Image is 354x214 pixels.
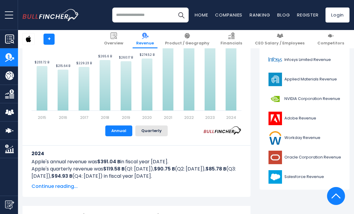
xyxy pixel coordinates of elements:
a: Login [325,8,349,23]
span: Product / Geography [165,41,209,46]
span: Competitors [317,41,344,46]
a: Oracle Corporation Revenue [264,149,345,166]
text: $274.52 B [139,53,154,57]
text: 2019 [122,115,130,120]
b: $85.78 B [205,165,226,172]
img: AAPL logo [23,33,34,45]
text: 2021 [164,115,172,120]
a: Financials [217,30,246,48]
text: $215.64 B [56,64,70,68]
button: Quarterly [135,125,168,136]
a: Ranking [250,12,270,18]
text: 2024 [226,115,236,120]
span: Continue reading... [31,183,241,190]
span: Revenue [136,41,154,46]
img: NVDA logo [268,92,283,106]
img: ORCL logo [268,151,283,164]
b: $94.93 B [51,173,72,179]
text: $229.23 B [76,61,92,65]
b: $119.58 B [103,165,124,172]
text: $265.6 B [98,54,112,59]
a: Salesforce Revenue [264,169,345,185]
button: Annual [105,125,132,136]
span: CEO Salary / Employees [255,41,304,46]
h3: 2024 [31,150,241,157]
a: Revenue [133,30,157,48]
text: 2016 [59,115,67,120]
text: 2017 [80,115,88,120]
span: Financials [220,41,242,46]
img: bullfincher logo [22,9,79,21]
span: Overview [104,41,123,46]
a: Companies [215,12,242,18]
a: Overview [100,30,127,48]
a: Infosys Limited Revenue [264,52,345,68]
text: 2022 [184,115,194,120]
a: Product / Geography [161,30,213,48]
img: AMAT logo [268,73,283,86]
a: NVIDIA Corporation Revenue [264,91,345,107]
img: ADBE logo [268,112,283,125]
text: 2023 [205,115,215,120]
a: Register [297,12,318,18]
text: 2018 [101,115,109,120]
a: Adobe Revenue [264,110,345,127]
img: WDAY logo [268,131,283,145]
text: 2020 [142,115,152,120]
img: CRM logo [268,170,283,184]
b: $90.75 B [154,165,175,172]
p: Apple's quarterly revenue was (Q1: [DATE]), (Q2: [DATE]), (Q3: [DATE]), (Q4: [DATE]) in fiscal ye... [31,165,241,180]
img: INFY logo [268,53,283,67]
b: $391.04 B [97,158,120,165]
text: $260.17 B [119,55,133,60]
text: $233.72 B [34,60,49,65]
p: Apple's annual revenue was in fiscal year [DATE]. [31,158,241,165]
a: Blog [277,12,290,18]
a: Go to homepage [22,9,79,21]
a: Applied Materials Revenue [264,71,345,88]
a: Home [195,12,208,18]
a: CEO Salary / Employees [251,30,308,48]
button: Search [174,8,189,23]
a: Workday Revenue [264,130,345,146]
text: 2015 [38,115,46,120]
a: Competitors [314,30,348,48]
a: + [43,34,55,45]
